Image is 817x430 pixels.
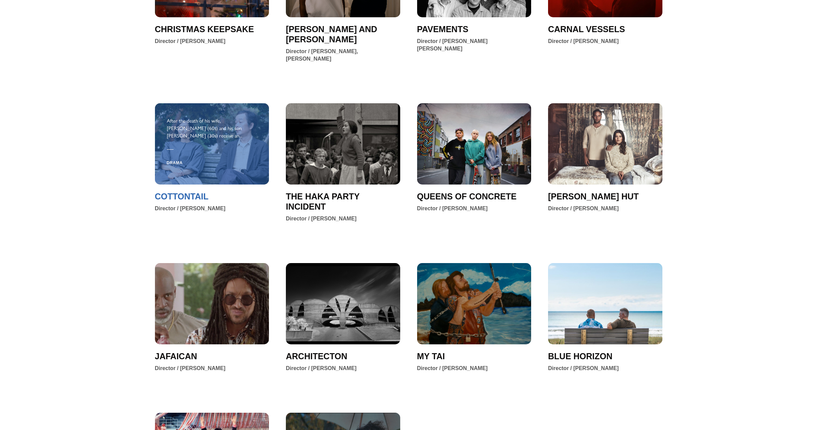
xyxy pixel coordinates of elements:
div: Director / [PERSON_NAME] [548,38,619,45]
a: CARNAL VESSELS [548,24,625,34]
a: THE HAKA PARTY INCIDENT [286,191,400,212]
div: Director / [PERSON_NAME] [286,365,357,372]
a: PAVEMENTS [417,24,469,34]
div: Director / [PERSON_NAME] [155,365,226,372]
a: JAFAICAN [155,351,197,361]
a: COTTONTAIL [155,191,209,201]
div: Director / [PERSON_NAME], [PERSON_NAME] [286,48,400,63]
a: BLUE HORIZON [548,351,612,361]
a: QUEENS OF CONCRETE [417,191,517,201]
span: Drama [167,155,183,171]
div: After the death of his wife, [PERSON_NAME] (60s) and his son [PERSON_NAME] (30s) receive an... [167,117,257,139]
div: Director / [PERSON_NAME] [PERSON_NAME] [417,38,531,52]
div: Director / [PERSON_NAME] [548,365,619,372]
a: [PERSON_NAME] HUT [548,191,639,201]
div: Director / [PERSON_NAME] [155,205,226,212]
a: [PERSON_NAME] AND [PERSON_NAME] [286,24,400,44]
div: Director / [PERSON_NAME] [548,205,619,212]
div: Director / [PERSON_NAME] [155,38,226,45]
a: CHRISTMAS KEEPSAKE [155,24,254,34]
a: MY TAI [417,351,445,361]
div: Director / [PERSON_NAME] [417,365,488,372]
div: Director / [PERSON_NAME] [417,205,488,212]
a: ARCHITECTON [286,351,347,361]
div: Director / [PERSON_NAME] [286,215,357,222]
